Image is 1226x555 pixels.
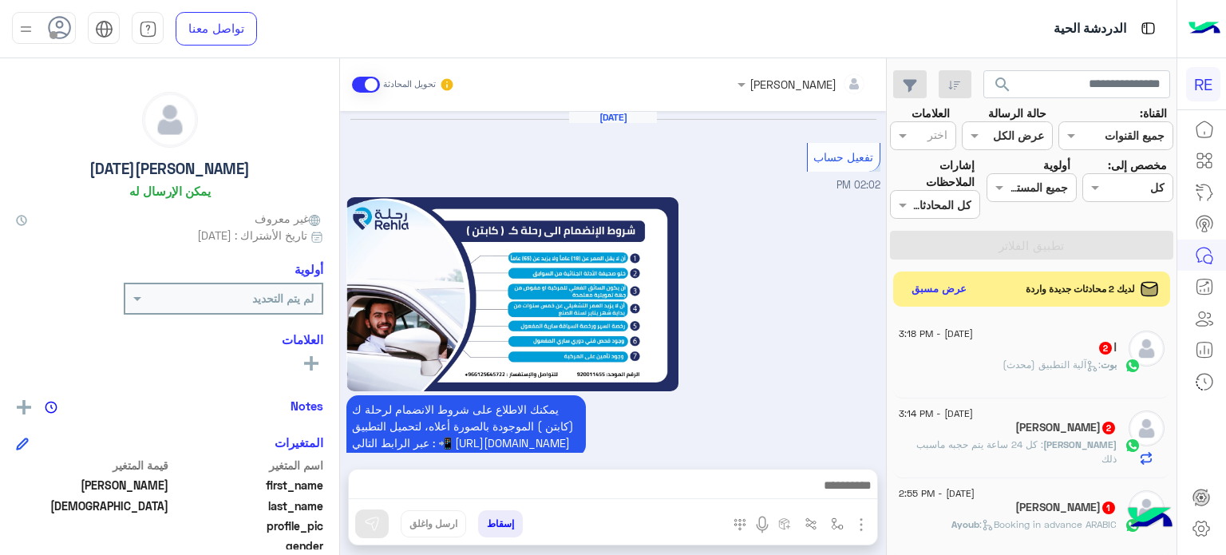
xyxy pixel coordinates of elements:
[805,517,817,530] img: Trigger scenario
[905,278,974,301] button: عرض مسبق
[1140,105,1167,121] label: القناة:
[1138,18,1158,38] img: tab
[1186,67,1220,101] div: RE
[1043,438,1117,450] span: [PERSON_NAME]
[798,510,825,537] button: Trigger scenario
[172,498,324,514] span: last_name
[1122,491,1178,547] img: hulul-logo.png
[132,12,164,46] a: tab
[16,498,168,514] span: رمضان
[912,105,950,121] label: العلامات
[172,537,324,554] span: gender
[1129,410,1165,446] img: defaultAdmin.png
[143,93,197,147] img: defaultAdmin.png
[927,126,950,147] div: اختر
[1003,359,1101,371] span: : آلية التطبيق (محدث)
[813,150,873,164] span: تفعيل حساب
[16,537,168,554] span: null
[1015,421,1117,434] h5: عبدالله الحربي
[772,510,798,537] button: create order
[1125,358,1141,374] img: WhatsApp
[95,20,113,38] img: tab
[1097,341,1117,355] h5: ا
[899,327,973,341] span: [DATE] - 3:18 PM
[1102,422,1115,434] span: 2
[16,332,323,347] h6: العلامات
[993,75,1012,94] span: search
[401,510,466,537] button: ارسل واغلق
[734,518,746,531] img: make a call
[1054,18,1126,40] p: الدردشة الحية
[852,515,871,534] img: send attachment
[176,12,257,46] a: تواصل معنا
[899,406,973,421] span: [DATE] - 3:14 PM
[16,477,168,494] span: احمد
[346,395,586,457] p: 2/9/2025, 2:02 PM
[275,435,323,450] h6: المتغيرات
[291,398,323,413] h6: Notes
[383,78,436,91] small: تحويل المحادثة
[825,510,851,537] button: select flow
[45,401,57,414] img: notes
[836,179,880,191] span: 02:02 PM
[1129,331,1165,367] img: defaultAdmin.png
[890,231,1173,260] button: تطبيق الفلاتر
[364,516,380,532] img: send message
[951,518,979,530] span: Ayoub
[172,517,324,534] span: profile_pic
[89,160,250,178] h5: [PERSON_NAME][DATE]
[478,510,523,537] button: إسقاط
[1015,501,1117,514] h5: Ayoub Katir
[569,112,657,123] h6: [DATE]
[172,477,324,494] span: first_name
[979,518,1117,530] span: : Booking in advance ARABIC
[1108,157,1167,173] label: مخصص إلى:
[16,457,168,474] span: قيمة المتغير
[1102,501,1115,514] span: 1
[1043,157,1070,173] label: أولوية
[1099,342,1112,355] span: 2
[1129,490,1165,526] img: defaultAdmin.png
[983,70,1022,105] button: search
[899,486,975,501] span: [DATE] - 2:55 PM
[295,262,323,276] h6: أولوية
[139,20,157,38] img: tab
[1125,438,1141,454] img: WhatsApp
[255,210,323,227] span: غير معروف
[16,19,36,39] img: profile
[831,517,844,530] img: select flow
[352,402,574,450] span: يمكنك الاطلاع على شروط الانضمام لرحلة ك (كابتن ) الموجودة بالصورة أعلاه، لتحميل التطبيق عبر الراب...
[778,517,791,530] img: create order
[1101,359,1117,371] span: بوت
[17,400,31,414] img: add
[890,157,975,191] label: إشارات الملاحظات
[988,105,1046,121] label: حالة الرسالة
[1188,12,1220,46] img: Logo
[129,184,211,198] h6: يمكن الإرسال له
[916,438,1117,465] span: كل 24 ساعة يتم حجبه ماسبب ذلك
[172,457,324,474] span: اسم المتغير
[753,515,772,534] img: send voice note
[1026,282,1135,296] span: لديك 2 محادثات جديدة واردة
[346,197,679,391] img: %D8%A7%D9%84%D9%83%D8%A8%D8%A7%D8%AA%D9%86%202022%202.jpg
[197,227,307,244] span: تاريخ الأشتراك : [DATE]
